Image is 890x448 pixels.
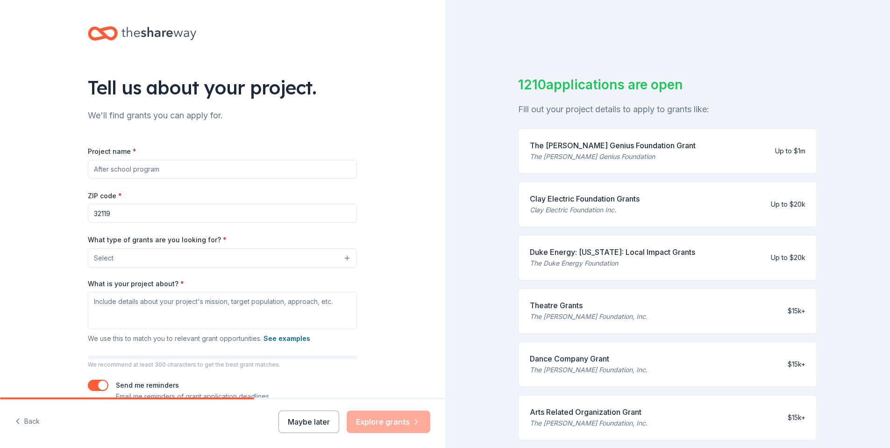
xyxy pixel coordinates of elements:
input: 12345 (U.S. only) [88,204,357,223]
div: Up to $20k [771,199,805,210]
div: $15k+ [788,305,805,317]
div: Tell us about your project. [88,74,357,101]
span: We use this to match you to relevant grant opportunities. [88,334,310,342]
div: The Duke Energy Foundation [530,258,695,269]
div: The [PERSON_NAME] Foundation, Inc. [530,364,648,376]
input: After school program [88,160,357,179]
p: Email me reminders of grant application deadlines [116,391,269,402]
div: The [PERSON_NAME] Foundation, Inc. [530,418,648,429]
div: Arts Related Organization Grant [530,406,648,418]
label: What type of grants are you looking for? [88,235,227,245]
div: Dance Company Grant [530,353,648,364]
div: The [PERSON_NAME] Genius Foundation Grant [530,140,696,151]
button: Maybe later [278,411,339,433]
label: ZIP code [88,191,122,201]
div: Theatre Grants [530,300,648,311]
div: Fill out your project details to apply to grants like: [518,102,817,117]
label: What is your project about? [88,279,184,289]
button: Select [88,248,357,268]
div: Clay Electric Foundation Inc. [530,204,640,216]
div: Clay Electric Foundation Grants [530,193,640,204]
span: Select [94,253,114,264]
button: See examples [263,333,310,344]
div: Up to $20k [771,252,805,263]
div: Up to $1m [775,145,805,157]
p: We recommend at least 300 characters to get the best grant matches. [88,361,357,369]
div: Duke Energy: [US_STATE]: Local Impact Grants [530,246,695,258]
button: Back [15,412,40,432]
div: We'll find grants you can apply for. [88,108,357,123]
label: Project name [88,147,136,156]
div: The [PERSON_NAME] Genius Foundation [530,151,696,162]
div: $15k+ [788,359,805,370]
div: 1210 applications are open [518,75,817,94]
label: Send me reminders [116,381,179,389]
div: The [PERSON_NAME] Foundation, Inc. [530,311,648,322]
div: $15k+ [788,412,805,423]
